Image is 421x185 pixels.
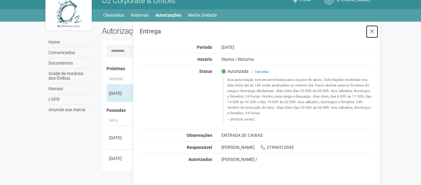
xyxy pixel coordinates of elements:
th: Período [107,74,134,85]
div: [DATE] [217,44,380,50]
h4: Próximas [107,66,371,71]
strong: Autorizados [188,157,212,162]
h2: Autorizações [102,26,234,36]
a: Anuncie sua marca [47,105,93,115]
a: Reservas [131,11,149,19]
a: Cancelar [255,69,269,74]
strong: Horário [197,57,212,62]
span: Autorizada [221,69,249,74]
h3: Entrega [140,28,375,34]
div: ENTRADA DE CAIXAS [217,132,380,138]
th: Data [107,116,134,126]
div: [PERSON_NAME] / [221,157,376,162]
span: | [251,69,252,74]
a: Documentos [47,58,93,69]
a: Comunicados [47,48,93,58]
a: Chamados [103,11,124,19]
blockquote: Sua autorização será encaminhada para a equipe de apoio. Solicitações recebidas nos dias úteis at... [223,76,376,123]
a: Home [47,37,93,48]
div: [DATE] [109,135,132,141]
a: Autorizações [155,11,181,19]
a: Ramais [47,84,93,94]
footer: [PERSON_NAME] [227,117,372,122]
a: Minha Unidade [188,11,217,19]
h4: Passadas [107,108,371,113]
strong: Período [197,45,212,50]
strong: Status [199,69,212,74]
strong: Responsável [187,145,212,150]
div: [PERSON_NAME] 21996512045 [217,145,380,150]
a: LGPD [47,94,93,105]
div: [DATE] [109,155,132,162]
strong: Observações [187,133,212,138]
a: Grade de Horários dos Ônibus [47,69,93,84]
div: [DATE] [109,90,132,96]
div: Diurno / Noturno [217,57,380,62]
